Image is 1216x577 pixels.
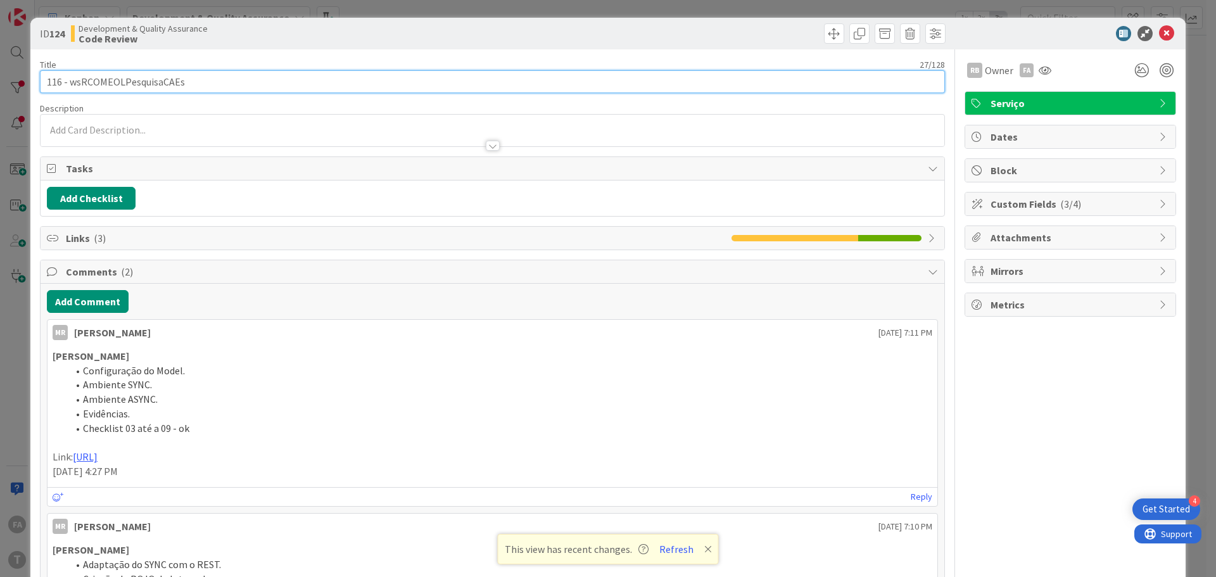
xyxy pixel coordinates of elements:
div: [PERSON_NAME] [74,519,151,534]
div: 27 / 128 [60,59,945,70]
span: Adaptação do SYNC com o REST. [83,558,221,571]
span: Evidências. [83,407,130,420]
div: Get Started [1143,503,1190,516]
span: Metrics [991,297,1153,312]
span: [DATE] 7:11 PM [878,326,932,339]
span: [DATE] 7:10 PM [878,520,932,533]
span: [DATE] 4:27 PM [53,465,118,478]
span: This view has recent changes. [505,542,649,557]
a: [URL] [73,450,98,463]
b: Code Review [79,34,208,44]
label: Title [40,59,56,70]
span: Attachments [991,230,1153,245]
div: 4 [1189,495,1200,507]
b: 124 [49,27,65,40]
div: MR [53,519,68,534]
span: Owner [985,63,1013,78]
span: Ambiente ASYNC. [83,393,158,405]
span: Custom Fields [991,196,1153,212]
span: Serviço [991,96,1153,111]
span: Configuração do Model. [83,364,185,377]
span: Ambiente SYNC. [83,378,152,391]
span: Links [66,231,725,246]
div: MR [53,325,68,340]
span: Support [27,2,58,17]
span: Mirrors [991,263,1153,279]
div: [PERSON_NAME] [74,325,151,340]
a: Reply [911,489,932,505]
span: Dates [991,129,1153,144]
div: RB [967,63,982,78]
input: type card name here... [40,70,945,93]
button: Add Comment [47,290,129,313]
strong: [PERSON_NAME] [53,350,129,362]
button: Add Checklist [47,187,136,210]
span: ( 2 ) [121,265,133,278]
span: Checklist 03 até a 09 - ok [83,422,189,434]
span: Description [40,103,84,114]
span: Comments [66,264,921,279]
span: ( 3 ) [94,232,106,244]
strong: [PERSON_NAME] [53,543,129,556]
span: Block [991,163,1153,178]
span: Development & Quality Assurance [79,23,208,34]
span: ID [40,26,65,41]
div: Open Get Started checklist, remaining modules: 4 [1132,498,1200,520]
span: Link: [53,450,73,463]
span: Tasks [66,161,921,176]
button: Refresh [655,541,698,557]
div: FA [1020,63,1034,77]
span: ( 3/4 ) [1060,198,1081,210]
